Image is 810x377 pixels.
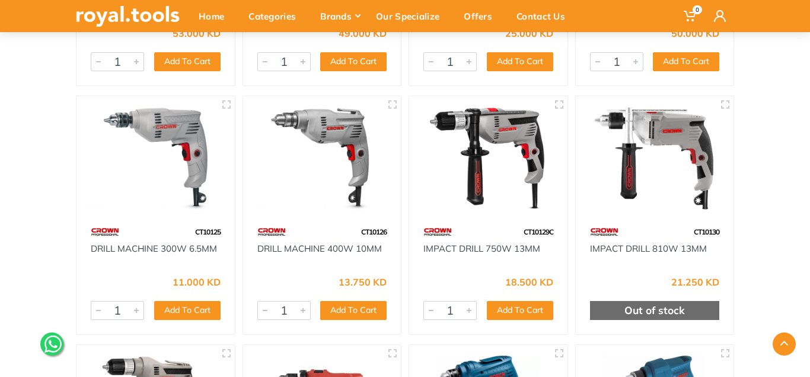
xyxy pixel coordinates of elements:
span: CT10125 [195,227,221,236]
a: IMPACT DRILL 750W 13MM [423,243,540,254]
img: Royal Tools - IMPACT DRILL 810W 13MM [586,107,723,210]
div: Home [190,4,240,28]
div: 13.750 KD [339,277,387,287]
button: Add To Cart [320,52,387,71]
div: Contact Us [508,4,581,28]
img: Royal Tools - DRILL MACHINE 400W 10MM [254,107,391,210]
button: Add To Cart [154,301,221,320]
a: IMPACT DRILL 810W 13MM [590,243,707,254]
div: 50.000 KD [671,28,719,38]
div: Brands [312,4,368,28]
img: Royal Tools - DRILL MACHINE 300W 6.5MM [87,107,224,210]
button: Add To Cart [487,301,553,320]
div: 18.500 KD [505,277,553,287]
div: Out of stock [590,301,720,320]
button: Add To Cart [487,52,553,71]
span: CT10126 [361,227,387,236]
button: Add To Cart [154,52,221,71]
a: DRILL MACHINE 400W 10MM [257,243,382,254]
span: CT10129C [524,227,553,236]
div: 11.000 KD [173,277,221,287]
div: Offers [455,4,508,28]
a: DRILL MACHINE 300W 6.5MM [91,243,217,254]
button: Add To Cart [653,52,719,71]
img: royal.tools Logo [76,6,180,27]
div: Categories [240,4,312,28]
span: CT10130 [694,227,719,236]
button: Add To Cart [320,301,387,320]
img: Royal Tools - IMPACT DRILL 750W 13MM [420,107,557,210]
div: 53.000 KD [173,28,221,38]
img: 75.webp [257,221,286,242]
span: 0 [693,5,702,14]
img: 75.webp [590,221,618,242]
div: Our Specialize [368,4,455,28]
img: 75.webp [91,221,119,242]
div: 49.000 KD [339,28,387,38]
img: 75.webp [423,221,452,242]
div: 25.000 KD [505,28,553,38]
div: 21.250 KD [671,277,719,287]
